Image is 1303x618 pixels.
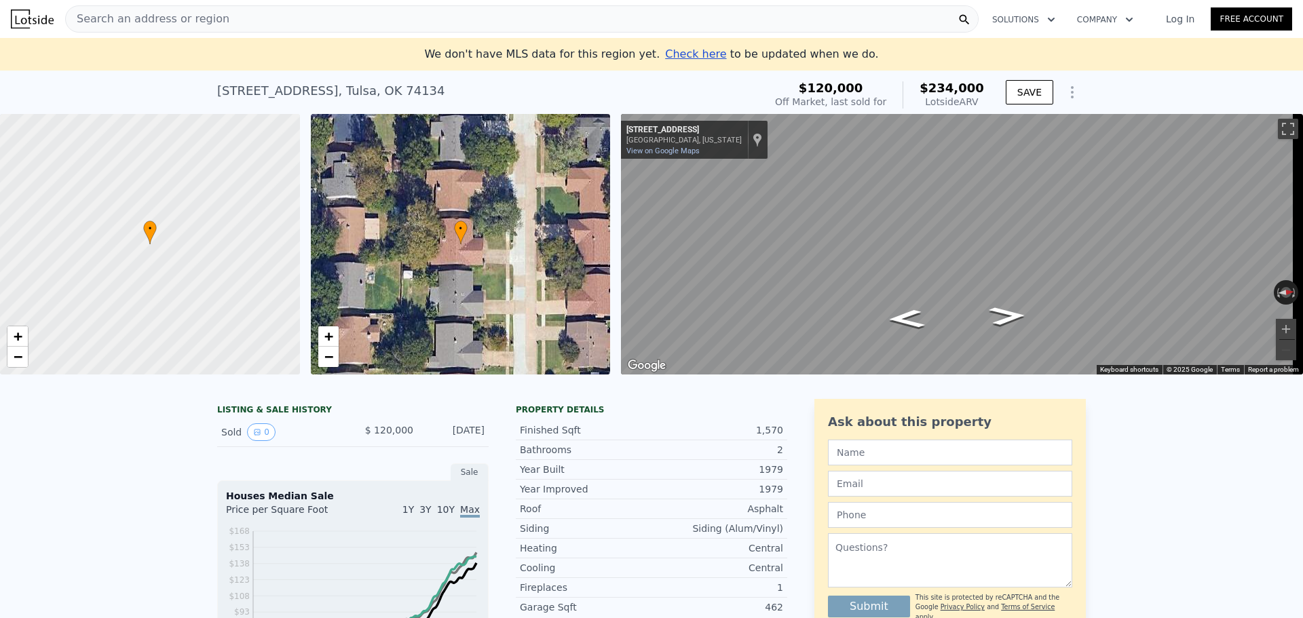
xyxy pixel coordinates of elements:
span: + [324,328,333,345]
div: Map [621,114,1303,374]
div: 1 [651,581,783,594]
div: Roof [520,502,651,516]
span: + [14,328,22,345]
span: • [143,223,157,235]
div: Central [651,561,783,575]
tspan: $138 [229,559,250,568]
a: Privacy Policy [941,603,985,611]
tspan: $168 [229,526,250,536]
div: Year Improved [520,482,651,496]
div: Sold [221,423,342,441]
a: Open this area in Google Maps (opens a new window) [624,357,669,374]
div: Siding (Alum/Vinyl) [651,522,783,535]
a: Free Account [1211,7,1292,31]
a: Report a problem [1248,366,1299,373]
tspan: $123 [229,575,250,585]
input: Name [828,440,1072,465]
div: [STREET_ADDRESS] , Tulsa , OK 74134 [217,81,445,100]
button: Zoom out [1276,340,1296,360]
div: • [454,220,468,244]
span: © 2025 Google [1167,366,1213,373]
span: Check here [665,47,726,60]
div: [GEOGRAPHIC_DATA], [US_STATE] [626,136,742,144]
div: [DATE] [424,423,485,441]
button: Solutions [981,7,1066,32]
tspan: $153 [229,543,250,552]
span: 3Y [419,504,431,515]
div: Central [651,541,783,555]
img: Google [624,357,669,374]
input: Email [828,471,1072,497]
div: [STREET_ADDRESS] [626,125,742,136]
a: Zoom out [318,347,339,367]
div: Sale [451,463,489,481]
span: • [454,223,468,235]
div: Price per Square Foot [226,503,353,524]
tspan: $93 [234,607,250,617]
button: Rotate counterclockwise [1274,280,1281,305]
div: Heating [520,541,651,555]
span: Max [460,504,480,518]
span: − [324,348,333,365]
div: 2 [651,443,783,457]
button: Company [1066,7,1144,32]
div: Garage Sqft [520,600,651,614]
a: View on Google Maps [626,147,700,155]
div: to be updated when we do. [665,46,878,62]
div: Bathrooms [520,443,651,457]
div: Houses Median Sale [226,489,480,503]
input: Phone [828,502,1072,528]
div: 1,570 [651,423,783,437]
div: Finished Sqft [520,423,651,437]
span: 1Y [402,504,414,515]
a: Zoom in [7,326,28,347]
tspan: $108 [229,592,250,601]
button: View historical data [247,423,276,441]
a: Log In [1150,12,1211,26]
a: Zoom in [318,326,339,347]
div: Fireplaces [520,581,651,594]
button: Keyboard shortcuts [1100,365,1158,374]
div: 462 [651,600,783,614]
button: Toggle fullscreen view [1278,119,1298,139]
button: SAVE [1006,80,1053,104]
div: 1979 [651,482,783,496]
div: Ask about this property [828,412,1072,431]
span: − [14,348,22,365]
button: Rotate clockwise [1291,280,1299,305]
div: Cooling [520,561,651,575]
div: Asphalt [651,502,783,516]
div: Street View [621,114,1303,374]
div: Year Built [520,463,651,476]
a: Terms of Service [1001,603,1055,611]
span: $120,000 [799,81,863,95]
a: Show location on map [753,132,762,147]
div: Off Market, last sold for [775,95,886,109]
div: • [143,220,157,244]
span: Search an address or region [66,11,229,27]
button: Show Options [1059,79,1086,106]
a: Zoom out [7,347,28,367]
div: Property details [516,404,787,415]
img: Lotside [11,9,54,28]
div: Siding [520,522,651,535]
span: $ 120,000 [365,425,413,436]
div: LISTING & SALE HISTORY [217,404,489,418]
span: $234,000 [920,81,984,95]
button: Submit [828,596,910,617]
div: Lotside ARV [920,95,984,109]
a: Terms (opens in new tab) [1221,366,1240,373]
div: 1979 [651,463,783,476]
div: We don't have MLS data for this region yet. [424,46,878,62]
span: 10Y [437,504,455,515]
path: Go South, S 144th E Ave [872,305,940,332]
path: Go North, S 144th E Ave [973,302,1042,330]
button: Reset the view [1273,286,1298,298]
button: Zoom in [1276,319,1296,339]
